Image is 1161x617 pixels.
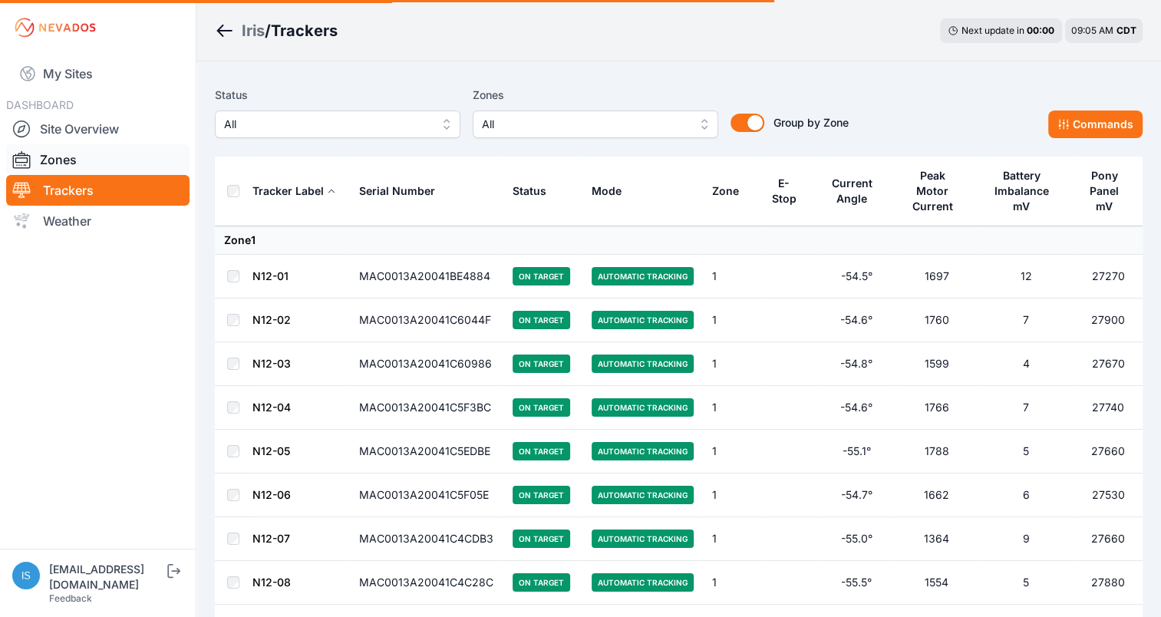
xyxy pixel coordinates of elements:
span: On Target [513,355,570,373]
a: N12-06 [252,488,291,501]
td: 27660 [1074,430,1143,473]
td: 9 [978,517,1074,561]
div: [EMAIL_ADDRESS][DOMAIN_NAME] [49,562,164,592]
td: MAC0013A20041C5F05E [350,473,503,517]
td: 1760 [895,299,978,342]
div: Current Angle [827,176,877,206]
span: On Target [513,398,570,417]
span: Automatic Tracking [592,398,694,417]
a: Trackers [6,175,190,206]
a: N12-08 [252,576,291,589]
a: N12-04 [252,401,291,414]
td: 6 [978,473,1074,517]
td: 27900 [1074,299,1143,342]
span: Automatic Tracking [592,267,694,285]
span: On Target [513,573,570,592]
button: Mode [592,173,634,210]
button: Status [513,173,559,210]
a: N12-03 [252,357,291,370]
img: iswagart@prim.com [12,562,40,589]
span: On Target [513,442,570,460]
span: Group by Zone [773,116,849,129]
td: MAC0013A20041C6044F [350,299,503,342]
button: Pony Panel mV [1083,157,1133,225]
a: Zones [6,144,190,175]
span: On Target [513,530,570,548]
span: 09:05 AM [1071,25,1113,36]
nav: Breadcrumb [215,11,338,51]
label: Status [215,86,460,104]
td: 27270 [1074,255,1143,299]
span: Automatic Tracking [592,530,694,548]
button: Battery Imbalance mV [987,157,1064,225]
td: Zone 1 [215,226,1143,255]
td: 4 [978,342,1074,386]
button: Serial Number [359,173,447,210]
td: MAC0013A20041C5EDBE [350,430,503,473]
td: -54.7° [818,473,895,517]
div: E-Stop [770,176,798,206]
td: MAC0013A20041BE4884 [350,255,503,299]
div: Pony Panel mV [1083,168,1125,214]
td: -54.8° [818,342,895,386]
a: Weather [6,206,190,236]
td: 1 [703,386,760,430]
td: MAC0013A20041C4C28C [350,561,503,605]
td: 27660 [1074,517,1143,561]
a: N12-01 [252,269,289,282]
td: 1766 [895,386,978,430]
td: 1599 [895,342,978,386]
span: Next update in [961,25,1024,36]
td: -54.6° [818,299,895,342]
button: Current Angle [827,165,886,217]
button: E-Stop [770,165,809,217]
div: Serial Number [359,183,435,199]
div: Zone [712,183,739,199]
td: 7 [978,299,1074,342]
div: 00 : 00 [1027,25,1054,37]
td: 1 [703,517,760,561]
button: Zone [712,173,751,210]
td: -54.5° [818,255,895,299]
td: 1 [703,255,760,299]
td: -55.1° [818,430,895,473]
td: 7 [978,386,1074,430]
td: -55.0° [818,517,895,561]
img: Nevados [12,15,98,40]
td: MAC0013A20041C5F3BC [350,386,503,430]
td: 1788 [895,430,978,473]
div: Tracker Label [252,183,324,199]
button: Peak Motor Current [905,157,969,225]
td: 5 [978,430,1074,473]
td: 1 [703,430,760,473]
span: Automatic Tracking [592,573,694,592]
td: 1 [703,299,760,342]
td: -54.6° [818,386,895,430]
span: Automatic Tracking [592,311,694,329]
span: CDT [1116,25,1136,36]
td: 12 [978,255,1074,299]
a: Site Overview [6,114,190,144]
td: 27880 [1074,561,1143,605]
td: -55.5° [818,561,895,605]
td: MAC0013A20041C60986 [350,342,503,386]
div: Status [513,183,546,199]
span: Automatic Tracking [592,442,694,460]
td: 1 [703,342,760,386]
button: All [215,111,460,138]
a: N12-02 [252,313,291,326]
td: 27740 [1074,386,1143,430]
div: Mode [592,183,622,199]
span: / [265,20,271,41]
span: On Target [513,311,570,329]
span: On Target [513,486,570,504]
td: MAC0013A20041C4CDB3 [350,517,503,561]
button: Tracker Label [252,173,336,210]
a: Feedback [49,592,92,604]
td: 1 [703,561,760,605]
div: Battery Imbalance mV [987,168,1056,214]
a: Iris [242,20,265,41]
button: All [473,111,718,138]
td: 1662 [895,473,978,517]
